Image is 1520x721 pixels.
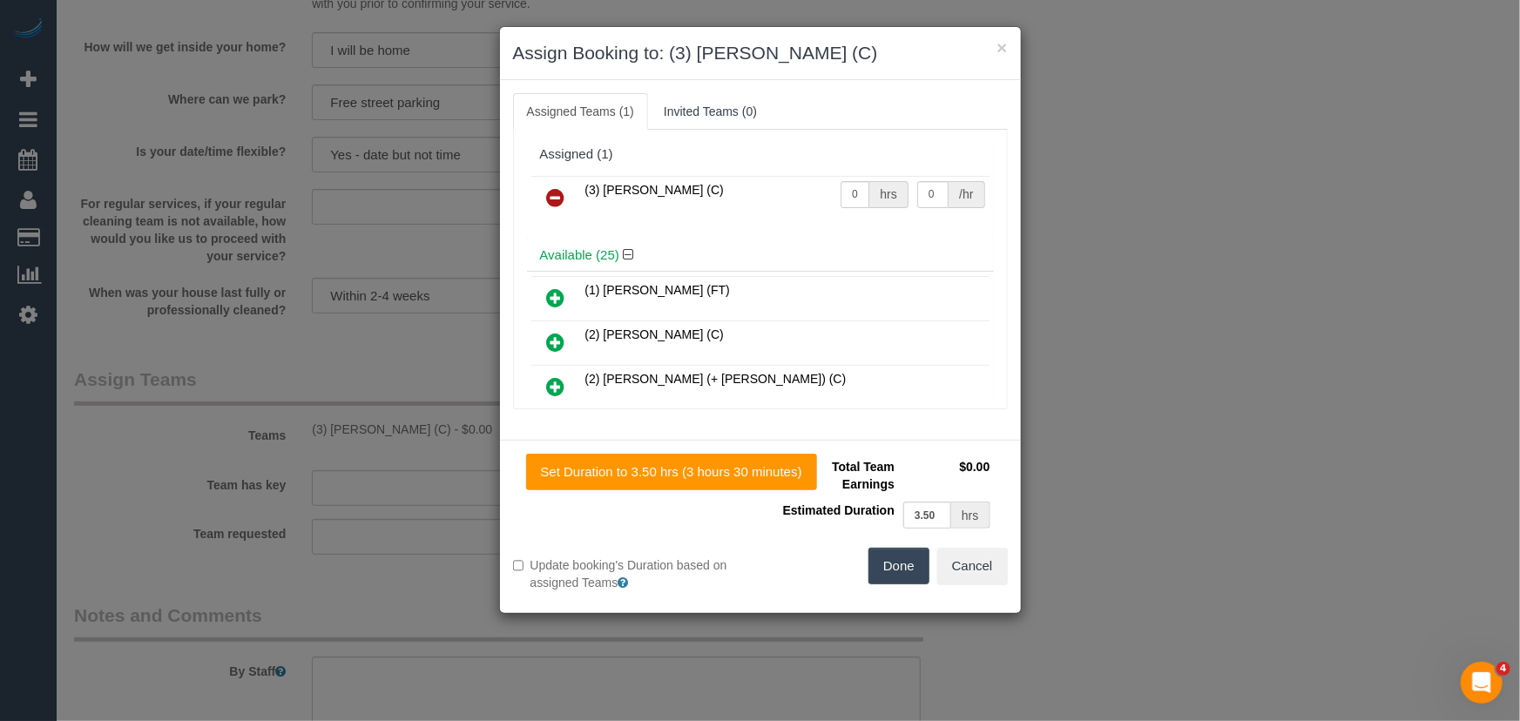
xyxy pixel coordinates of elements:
input: Update booking's Duration based on assigned Teams [513,560,524,571]
h4: Available (25) [540,248,981,263]
a: Assigned Teams (1) [513,93,648,130]
span: 4 [1496,662,1510,676]
div: hrs [951,502,990,529]
td: $0.00 [899,454,995,497]
div: hrs [869,181,908,208]
button: Set Duration to 3.50 hrs (3 hours 30 minutes) [526,454,817,490]
label: Update booking's Duration based on assigned Teams [513,556,747,591]
button: Cancel [937,548,1008,584]
span: Estimated Duration [783,503,895,517]
button: Done [868,548,929,584]
a: Invited Teams (0) [650,93,771,130]
span: (2) [PERSON_NAME] (+ [PERSON_NAME]) (C) [585,372,847,386]
span: (3) [PERSON_NAME] (C) [585,183,724,197]
iframe: Intercom live chat [1461,662,1503,704]
button: × [996,38,1007,57]
h3: Assign Booking to: (3) [PERSON_NAME] (C) [513,40,1008,66]
span: (1) [PERSON_NAME] (FT) [585,283,730,297]
div: /hr [949,181,984,208]
span: (2) [PERSON_NAME] (C) [585,327,724,341]
div: Assigned (1) [540,147,981,162]
td: Total Team Earnings [774,454,899,497]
